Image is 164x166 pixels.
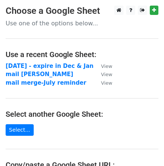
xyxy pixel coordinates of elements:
h4: Select another Google Sheet: [6,110,158,119]
a: View [94,71,112,78]
a: Select... [6,124,34,136]
small: View [101,72,112,77]
a: View [94,79,112,86]
a: View [94,63,112,69]
a: mail [PERSON_NAME] [6,71,73,78]
small: View [101,80,112,86]
h3: Choose a Google Sheet [6,6,158,16]
a: mail merge-July reminder [6,79,86,86]
p: Use one of the options below... [6,19,158,27]
a: [DATE] - expire in Dec & Jan [6,63,94,69]
h4: Use a recent Google Sheet: [6,50,158,59]
small: View [101,63,112,69]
